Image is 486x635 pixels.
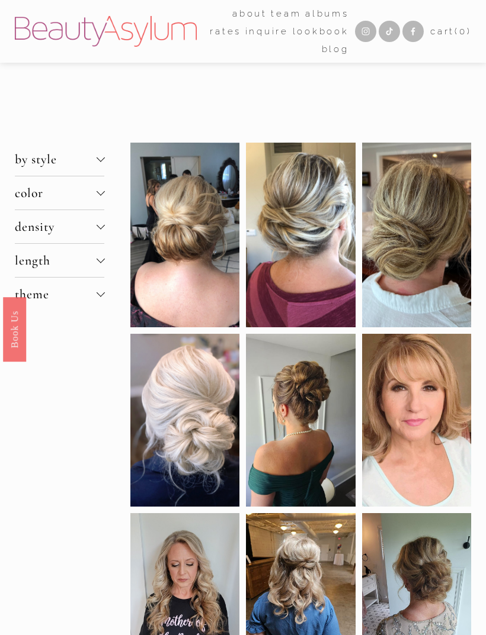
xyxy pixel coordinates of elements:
button: color [15,176,105,209]
a: Facebook [402,21,424,42]
button: by style [15,143,105,176]
button: theme [15,278,105,311]
span: theme [15,286,97,302]
a: Rates [210,22,241,40]
span: ( ) [455,26,471,37]
a: Lookbook [293,22,349,40]
span: by style [15,152,97,167]
a: 0 items in cart [430,24,471,40]
a: folder dropdown [232,5,267,22]
a: Instagram [355,21,376,42]
span: length [15,253,97,268]
span: color [15,185,97,201]
span: 0 [459,26,467,37]
span: about [232,6,267,22]
a: folder dropdown [271,5,301,22]
img: Beauty Asylum | Bridal Hair &amp; Makeup Charlotte &amp; Atlanta [15,16,197,47]
a: TikTok [379,21,400,42]
span: team [271,6,301,22]
button: length [15,244,105,277]
a: Book Us [3,296,26,361]
span: density [15,219,97,234]
a: albums [305,5,349,22]
a: Blog [322,40,349,58]
button: density [15,210,105,243]
a: Inquire [245,22,289,40]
